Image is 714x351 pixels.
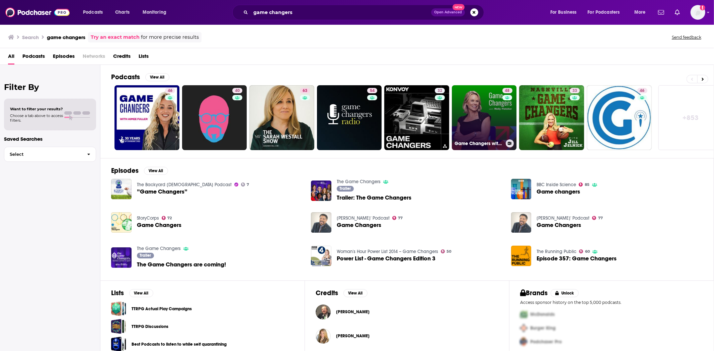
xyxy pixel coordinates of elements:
a: 63 [300,88,310,93]
button: View All [129,289,153,297]
img: Game changers [511,179,532,199]
a: 46 [114,85,179,150]
a: 32 [384,85,449,150]
span: Episode 357: Game Changers [537,256,617,261]
span: 7 [247,183,249,186]
span: Game Changers [137,222,181,228]
a: TTRPG Actual Play Campaigns [132,305,192,313]
a: 54 [367,88,377,93]
button: open menu [138,7,175,18]
span: 48 [505,88,510,94]
h2: Podcasts [111,73,140,81]
span: For Business [550,8,577,17]
button: View All [144,167,168,175]
a: The Game Changers [137,246,181,251]
button: Susan BrownSusan Brown [316,325,498,347]
a: Tony Evans' Podcast [537,215,589,221]
button: Unlock [551,289,579,297]
span: [PERSON_NAME] [336,309,370,315]
a: The Backyard Buddhist Podcast [137,182,232,188]
button: Show profile menu [691,5,705,20]
a: 7 [241,183,249,187]
span: New [453,4,465,10]
a: The Game Changers are coming! [137,262,226,267]
img: Game Changers [311,212,331,233]
img: The Game Changers are coming! [111,247,132,268]
span: 63 [303,88,307,94]
button: Fred DiamondFred Diamond [316,301,498,323]
img: Trailer: The Game Changers [311,181,331,201]
a: Tony Evans' Podcast [337,215,390,221]
span: Lists [139,51,149,65]
div: Search podcasts, credits, & more... [239,5,490,20]
a: The Running Public [537,249,576,254]
a: Power List - Game Changers Edition 3 [337,256,435,261]
img: Game Changers [111,212,132,233]
img: Podchaser - Follow, Share and Rate Podcasts [5,6,70,19]
a: 46 [165,88,175,93]
a: BBC Inside Science [537,182,576,188]
button: View All [343,289,368,297]
a: Show notifications dropdown [672,7,683,18]
a: 50 [441,249,452,253]
button: open menu [78,7,111,18]
button: open menu [546,7,585,18]
span: 54 [370,88,375,94]
span: 32 [438,88,442,94]
span: 72 [167,217,172,220]
span: 40 [235,88,240,94]
span: 33 [572,88,577,94]
a: Game changers [537,189,580,195]
h2: Brands [520,289,548,297]
button: open menu [630,7,654,18]
h3: Search [22,34,39,40]
span: More [634,8,646,17]
p: Saved Searches [4,136,96,142]
img: Episode 357: Game Changers [511,246,532,266]
img: Power List - Game Changers Edition 3 [311,246,331,266]
a: Game Changers [537,222,581,228]
button: View All [145,73,169,81]
span: For Podcasters [588,8,620,17]
img: Second Pro Logo [518,321,530,335]
span: Open Advanced [434,11,462,14]
span: Trailer [340,187,351,191]
span: 85 [585,183,589,186]
a: Fred Diamond [316,305,331,320]
h2: Episodes [111,166,139,175]
a: 32 [435,88,445,93]
a: 77 [592,216,603,220]
a: The Game Changers [337,179,381,185]
a: 46 [637,88,647,93]
a: Game Changers [511,212,532,233]
h2: Filter By [4,82,96,92]
a: Credits [113,51,131,65]
span: 60 [585,250,590,253]
a: 48 [502,88,512,93]
h2: Credits [316,289,338,297]
a: Charts [111,7,134,18]
a: ”Game Changers” [137,189,187,195]
a: ”Game Changers” [111,179,132,199]
a: ListsView All [111,289,153,297]
button: Open AdvancedNew [431,8,465,16]
span: TTRPG Discussions [111,319,126,334]
a: TTRPG Actual Play Campaigns [111,301,126,316]
h3: Game Changers with [PERSON_NAME] [455,141,503,146]
span: Charts [115,8,130,17]
a: 46 [587,85,652,150]
a: 54 [317,85,382,150]
a: PodcastsView All [111,73,169,81]
a: StoryCorps [137,215,159,221]
a: 60 [579,249,590,253]
p: Access sponsor history on the top 5,000 podcasts. [520,300,703,305]
a: Episodes [53,51,75,65]
a: TTRPG Discussions [132,323,168,330]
